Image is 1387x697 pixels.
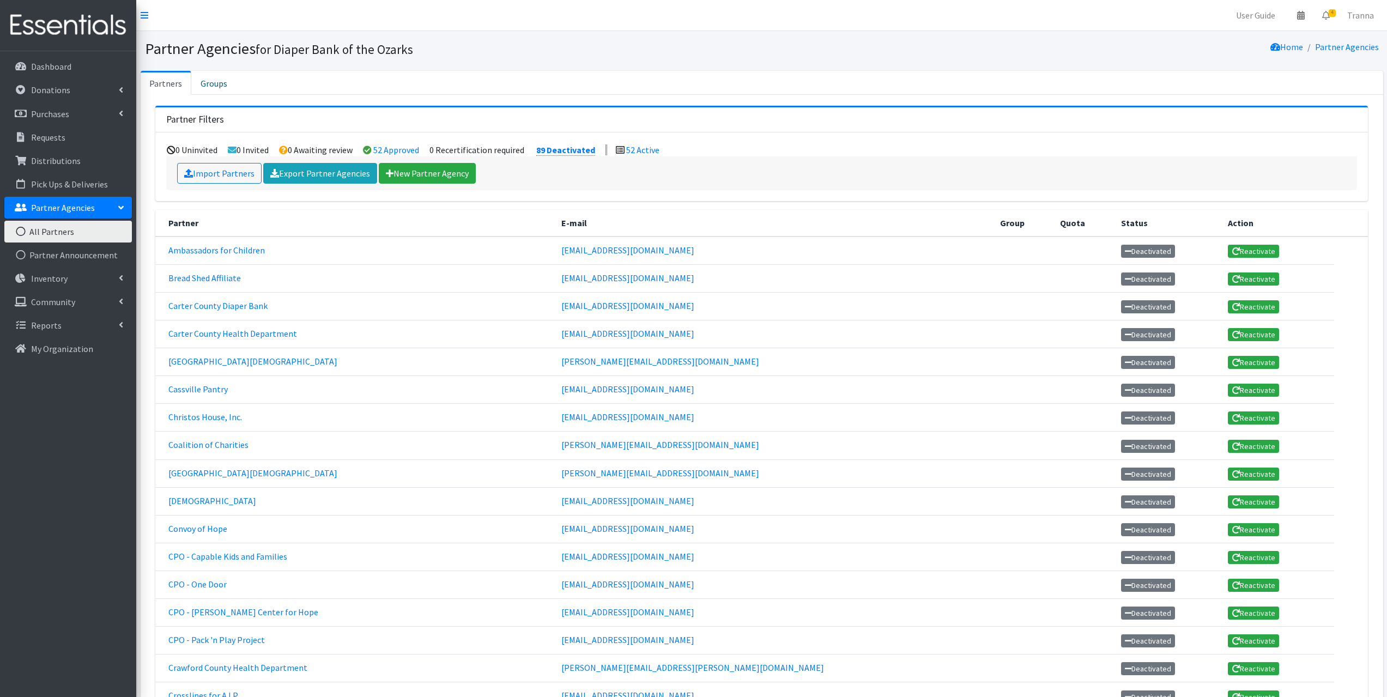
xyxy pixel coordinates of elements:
[4,338,132,360] a: My Organization
[168,468,337,478] a: [GEOGRAPHIC_DATA][DEMOGRAPHIC_DATA]
[1228,495,1279,508] a: Reactivate
[1121,468,1176,481] a: Deactivated
[561,662,824,673] a: [PERSON_NAME][EMAIL_ADDRESS][PERSON_NAME][DOMAIN_NAME]
[4,79,132,101] a: Donations
[1227,4,1284,26] a: User Guide
[1338,4,1383,26] a: Tranna
[1053,210,1114,237] th: Quota
[626,144,659,155] a: 52 Active
[1121,300,1176,313] a: Deactivated
[1121,579,1176,592] a: Deactivated
[141,71,191,95] a: Partners
[31,84,70,95] p: Donations
[1228,607,1279,620] a: Reactivate
[561,634,694,645] a: [EMAIL_ADDRESS][DOMAIN_NAME]
[31,108,69,119] p: Purchases
[168,300,268,311] a: Carter County Diaper Bank
[168,607,318,617] a: CPO - [PERSON_NAME] Center for Hope
[561,607,694,617] a: [EMAIL_ADDRESS][DOMAIN_NAME]
[561,523,694,534] a: [EMAIL_ADDRESS][DOMAIN_NAME]
[1228,662,1279,675] a: Reactivate
[561,411,694,422] a: [EMAIL_ADDRESS][DOMAIN_NAME]
[1228,634,1279,647] a: Reactivate
[561,551,694,562] a: [EMAIL_ADDRESS][DOMAIN_NAME]
[1228,579,1279,592] a: Reactivate
[561,328,694,339] a: [EMAIL_ADDRESS][DOMAIN_NAME]
[168,384,228,395] a: Cassville Pantry
[1228,468,1279,481] a: Reactivate
[1313,4,1338,26] a: 4
[1115,210,1222,237] th: Status
[561,468,759,478] a: [PERSON_NAME][EMAIL_ADDRESS][DOMAIN_NAME]
[561,579,694,590] a: [EMAIL_ADDRESS][DOMAIN_NAME]
[1121,634,1176,647] a: Deactivated
[168,495,256,506] a: [DEMOGRAPHIC_DATA]
[1121,245,1176,258] a: Deactivated
[168,411,242,422] a: Christos House, Inc.
[4,291,132,313] a: Community
[31,202,95,213] p: Partner Agencies
[228,144,269,155] li: 0 Invited
[1228,300,1279,313] a: Reactivate
[168,523,227,534] a: Convoy of Hope
[1121,272,1176,286] a: Deactivated
[4,268,132,289] a: Inventory
[1315,41,1379,52] a: Partner Agencies
[279,144,353,155] li: 0 Awaiting review
[429,144,524,155] li: 0 Recertification required
[31,155,81,166] p: Distributions
[31,320,62,331] p: Reports
[994,210,1053,237] th: Group
[1121,440,1176,453] a: Deactivated
[561,272,694,283] a: [EMAIL_ADDRESS][DOMAIN_NAME]
[1121,523,1176,536] a: Deactivated
[168,272,241,283] a: Bread Shed Affiliate
[561,245,694,256] a: [EMAIL_ADDRESS][DOMAIN_NAME]
[155,210,555,237] th: Partner
[4,7,132,44] img: HumanEssentials
[31,132,65,143] p: Requests
[168,662,307,673] a: Crawford County Health Department
[168,551,287,562] a: CPO - Capable Kids and Families
[4,126,132,148] a: Requests
[1121,356,1176,369] a: Deactivated
[168,634,265,645] a: CPO - Pack 'n Play Project
[536,144,595,156] a: 89 Deactivated
[555,210,994,237] th: E-mail
[1228,384,1279,397] a: Reactivate
[561,356,759,367] a: [PERSON_NAME][EMAIL_ADDRESS][DOMAIN_NAME]
[1121,495,1176,508] a: Deactivated
[168,579,227,590] a: CPO - One Door
[31,273,68,284] p: Inventory
[561,495,694,506] a: [EMAIL_ADDRESS][DOMAIN_NAME]
[4,103,132,125] a: Purchases
[1121,328,1176,341] a: Deactivated
[256,41,413,57] small: for Diaper Bank of the Ozarks
[167,144,217,155] li: 0 Uninvited
[1228,551,1279,564] a: Reactivate
[1228,328,1279,341] a: Reactivate
[145,39,758,58] h1: Partner Agencies
[4,221,132,243] a: All Partners
[4,150,132,172] a: Distributions
[168,356,337,367] a: [GEOGRAPHIC_DATA][DEMOGRAPHIC_DATA]
[31,296,75,307] p: Community
[4,197,132,219] a: Partner Agencies
[379,163,476,184] a: New Partner Agency
[373,144,419,155] a: 52 Approved
[31,61,71,72] p: Dashboard
[4,314,132,336] a: Reports
[561,300,694,311] a: [EMAIL_ADDRESS][DOMAIN_NAME]
[4,244,132,266] a: Partner Announcement
[1121,551,1176,564] a: Deactivated
[1221,210,1334,237] th: Action
[166,114,224,125] h3: Partner Filters
[168,439,249,450] a: Coalition of Charities
[168,245,265,256] a: Ambassadors for Children
[191,71,237,95] a: Groups
[263,163,377,184] a: Export Partner Agencies
[1228,440,1279,453] a: Reactivate
[1121,411,1176,425] a: Deactivated
[1270,41,1303,52] a: Home
[1228,411,1279,425] a: Reactivate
